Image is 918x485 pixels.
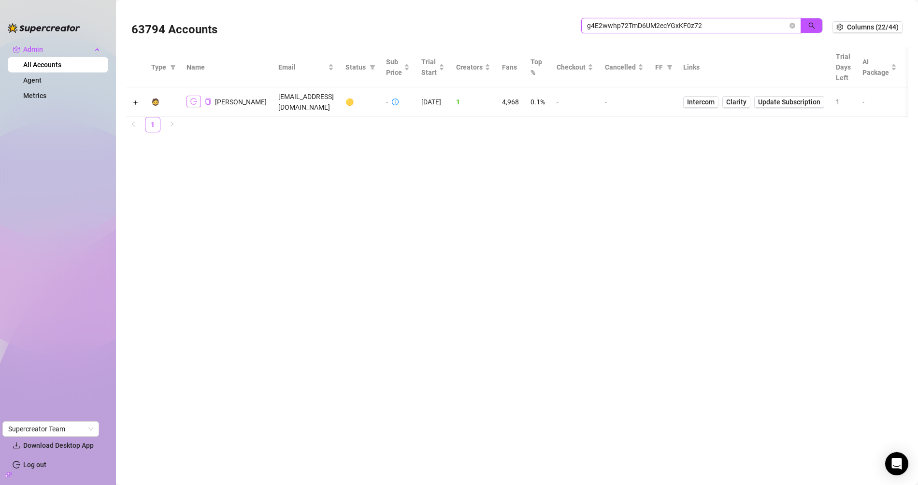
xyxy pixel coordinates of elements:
[205,98,211,105] button: Copy Account UID
[599,47,649,87] th: Cancelled
[808,22,815,29] span: search
[23,442,94,449] span: Download Desktop App
[130,121,136,127] span: left
[8,23,80,33] img: logo-BBDzfeDw.svg
[416,87,450,117] td: [DATE]
[502,98,519,106] span: 4,968
[677,47,830,87] th: Links
[655,62,663,72] span: FF
[392,99,399,105] span: info-circle
[667,64,673,70] span: filter
[5,471,12,478] span: build
[456,62,483,72] span: Creators
[857,87,903,117] td: -
[722,96,750,108] a: Clarity
[169,121,175,127] span: right
[181,47,273,87] th: Name
[551,87,599,117] td: -
[370,64,375,70] span: filter
[205,99,211,105] span: copy
[368,60,377,74] span: filter
[605,62,636,72] span: Cancelled
[164,117,180,132] button: right
[832,21,903,33] button: Columns (22/44)
[215,98,267,106] span: [PERSON_NAME]
[754,96,824,108] button: Update Subscription
[416,47,450,87] th: Trial Start
[126,117,141,132] button: left
[23,42,92,57] span: Admin
[345,98,354,106] span: 🟡
[421,57,437,78] span: Trial Start
[496,47,525,87] th: Fans
[278,62,326,72] span: Email
[132,99,140,106] button: Expand row
[145,117,160,132] a: 1
[164,117,180,132] li: Next Page
[380,47,416,87] th: Sub Price
[726,97,746,107] span: Clarity
[168,60,178,74] span: filter
[13,442,20,449] span: download
[830,87,857,117] td: 1
[862,57,889,78] span: AI Package
[13,45,20,53] span: crown
[456,98,460,106] span: 1
[789,23,795,29] button: close-circle
[531,98,545,106] span: 0.1%
[885,452,908,475] div: Open Intercom Messenger
[151,97,159,107] div: 🧔
[170,64,176,70] span: filter
[186,96,201,107] button: logout
[525,47,551,87] th: Top %
[23,61,61,69] a: All Accounts
[23,76,42,84] a: Agent
[386,57,402,78] span: Sub Price
[687,97,715,107] span: Intercom
[665,60,674,74] span: filter
[23,461,46,469] a: Log out
[587,20,788,31] input: Search by UID / Name / Email / Creator Username
[273,47,340,87] th: Email
[758,98,820,106] span: Update Subscription
[345,62,366,72] span: Status
[126,117,141,132] li: Previous Page
[151,62,166,72] span: Type
[8,422,93,436] span: Supercreator Team
[131,22,217,38] h3: 63794 Accounts
[551,47,599,87] th: Checkout
[857,47,903,87] th: AI Package
[145,117,160,132] li: 1
[557,62,586,72] span: Checkout
[847,23,899,31] span: Columns (22/44)
[836,24,843,30] span: setting
[599,87,649,117] td: -
[386,97,388,107] div: -
[23,92,46,100] a: Metrics
[683,96,718,108] a: Intercom
[190,98,197,105] span: logout
[273,87,340,117] td: [EMAIL_ADDRESS][DOMAIN_NAME]
[830,47,857,87] th: Trial Days Left
[450,47,496,87] th: Creators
